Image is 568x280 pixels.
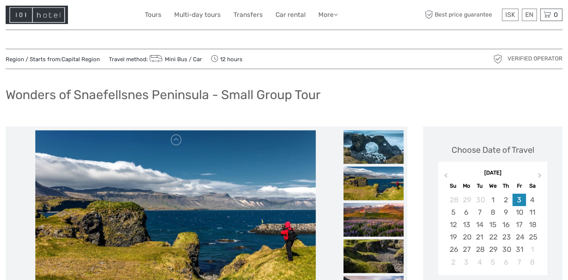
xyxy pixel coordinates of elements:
div: Choose Friday, July 17th, 2026 [512,218,526,231]
div: Choose Monday, June 29th, 2026 [460,194,473,206]
div: Choose Wednesday, July 22nd, 2026 [486,231,499,243]
div: Choose Sunday, July 12th, 2026 [446,218,460,231]
a: Tours [145,9,161,20]
div: Choose Monday, July 6th, 2026 [460,206,473,218]
img: verified_operator_grey_128.png [492,53,504,65]
span: ISK [505,11,515,18]
img: Hotel Information [6,6,68,24]
div: Choose Sunday, July 5th, 2026 [446,206,460,218]
div: Choose Saturday, July 18th, 2026 [526,218,539,231]
div: Choose Saturday, July 25th, 2026 [526,231,539,243]
div: Choose Friday, August 7th, 2026 [512,256,526,268]
div: Mo [460,181,473,191]
div: Choose Friday, July 3rd, 2026 [512,194,526,206]
div: Choose Monday, July 27th, 2026 [460,243,473,256]
div: Choose Monday, July 20th, 2026 [460,231,473,243]
div: Choose Monday, August 3rd, 2026 [460,256,473,268]
div: Choose Thursday, July 9th, 2026 [499,206,512,218]
span: Best price guarantee [423,9,500,21]
div: Choose Saturday, July 11th, 2026 [526,206,539,218]
div: Choose Tuesday, July 14th, 2026 [473,218,486,231]
h1: Wonders of Snaefellsnes Peninsula - Small Group Tour [6,87,321,102]
div: Choose Friday, July 24th, 2026 [512,231,526,243]
div: month 2026-07 [441,194,545,268]
div: We [486,181,499,191]
div: Th [499,181,512,191]
img: 716a06e18497442ebdd0b587d0d64e48_slider_thumbnail.jpg [344,203,404,236]
div: Choose Wednesday, August 5th, 2026 [486,256,499,268]
div: Choose Sunday, August 2nd, 2026 [446,256,460,268]
span: Travel method: [109,54,202,64]
span: Region / Starts from: [6,56,100,63]
div: Choose Tuesday, July 28th, 2026 [473,243,486,256]
div: Choose Wednesday, July 8th, 2026 [486,206,499,218]
div: Choose Wednesday, July 1st, 2026 [486,194,499,206]
div: Choose Friday, July 10th, 2026 [512,206,526,218]
div: Choose Saturday, August 1st, 2026 [526,243,539,256]
div: Choose Sunday, June 28th, 2026 [446,194,460,206]
a: More [318,9,338,20]
button: Next Month [535,171,547,183]
div: Choose Thursday, August 6th, 2026 [499,256,512,268]
div: Choose Tuesday, June 30th, 2026 [473,194,486,206]
button: Previous Month [439,171,451,183]
div: Choose Tuesday, August 4th, 2026 [473,256,486,268]
div: Su [446,181,460,191]
div: Choose Wednesday, July 29th, 2026 [486,243,499,256]
span: 12 hours [211,54,243,64]
div: Choose Tuesday, July 7th, 2026 [473,206,486,218]
span: Verified Operator [508,55,562,63]
div: Choose Wednesday, July 15th, 2026 [486,218,499,231]
a: Capital Region [62,56,100,63]
p: We're away right now. Please check back later! [11,13,85,19]
div: Choose Thursday, July 23rd, 2026 [499,231,512,243]
div: Choose Thursday, July 16th, 2026 [499,218,512,231]
div: Tu [473,181,486,191]
div: Choose Date of Travel [452,144,534,156]
div: Choose Saturday, August 8th, 2026 [526,256,539,268]
div: Sa [526,181,539,191]
button: Open LiveChat chat widget [86,12,95,21]
div: Choose Sunday, July 19th, 2026 [446,231,460,243]
div: Choose Monday, July 13th, 2026 [460,218,473,231]
a: Mini Bus / Car [148,56,202,63]
div: Choose Sunday, July 26th, 2026 [446,243,460,256]
img: 2bae003da9da4a1891490085840fb137_slider_thumbnail.jpg [344,166,404,200]
div: Choose Thursday, July 30th, 2026 [499,243,512,256]
div: Choose Friday, July 31st, 2026 [512,243,526,256]
img: a22b4ed76f9f46fe863ecc20ca788a50_slider_thumbnail.jpg [344,130,404,164]
a: Transfers [234,9,263,20]
div: Choose Saturday, July 4th, 2026 [526,194,539,206]
a: Car rental [276,9,306,20]
div: Fr [512,181,526,191]
div: [DATE] [438,169,547,177]
div: EN [522,9,537,21]
div: Choose Thursday, July 2nd, 2026 [499,194,512,206]
span: 0 [553,11,559,18]
img: cd5494563ca94234b589cf805750745c_slider_thumbnail.jpg [344,239,404,273]
div: Choose Tuesday, July 21st, 2026 [473,231,486,243]
a: Multi-day tours [174,9,221,20]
